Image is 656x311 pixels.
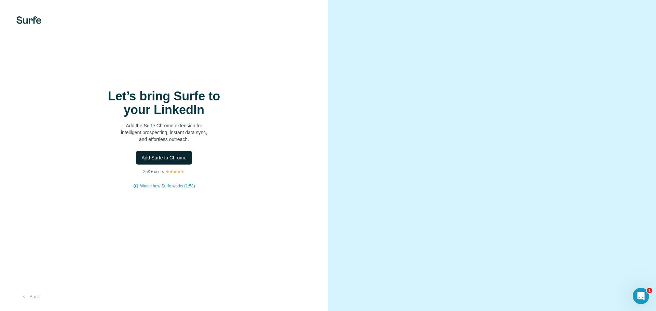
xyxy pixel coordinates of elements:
button: Back [16,291,45,303]
p: 25K+ users [143,169,164,175]
iframe: Intercom live chat [633,288,649,304]
p: Add the Surfe Chrome extension for intelligent prospecting, instant data sync, and effortless out... [96,122,232,143]
h1: Let’s bring Surfe to your LinkedIn [96,89,232,117]
button: Add Surfe to Chrome [136,151,192,165]
button: Watch how Surfe works (1:58) [140,183,195,189]
img: Surfe's logo [16,16,41,24]
img: Rating Stars [165,170,185,174]
span: Add Surfe to Chrome [141,154,187,161]
span: 1 [647,288,652,293]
